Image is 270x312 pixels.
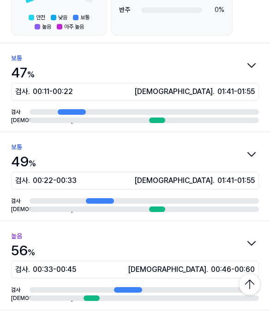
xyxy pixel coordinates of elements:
div: 검사 [11,108,26,116]
div: 검사 . [15,264,120,275]
span: % [27,70,35,79]
span: % [28,247,35,257]
div: 보통 [11,141,22,153]
div: [DEMOGRAPHIC_DATA] . [128,264,255,275]
div: 반주 [119,5,141,15]
div: 높음 [11,230,22,242]
div: 47 [11,62,35,83]
div: [DEMOGRAPHIC_DATA] [11,116,26,124]
span: 00:46 - 00:60 [211,264,255,275]
span: 아주 높음 [64,23,84,31]
div: [DEMOGRAPHIC_DATA] . [134,175,255,186]
div: 보통 [11,53,22,64]
div: 검사 [11,197,26,205]
div: [DEMOGRAPHIC_DATA] [11,205,26,213]
span: 00:33 - 00:45 [33,264,76,275]
div: 검사 . [15,175,127,186]
div: 49 [11,151,36,172]
div: 0 % [202,5,224,15]
span: 보통 [80,13,90,22]
span: 01:41 - 01:55 [217,86,255,97]
span: 높음 [42,23,51,31]
div: 56 [11,240,35,261]
span: 01:41 - 01:55 [217,175,255,186]
img: Go to Top [237,271,263,297]
span: 00:11 - 00:22 [33,86,73,97]
span: % [29,159,36,168]
span: 낮음 [58,13,67,22]
span: 00:22 - 00:33 [33,175,77,186]
span: 안전 [36,13,45,22]
div: [DEMOGRAPHIC_DATA] . [134,86,255,97]
div: 검사 . [15,86,127,97]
